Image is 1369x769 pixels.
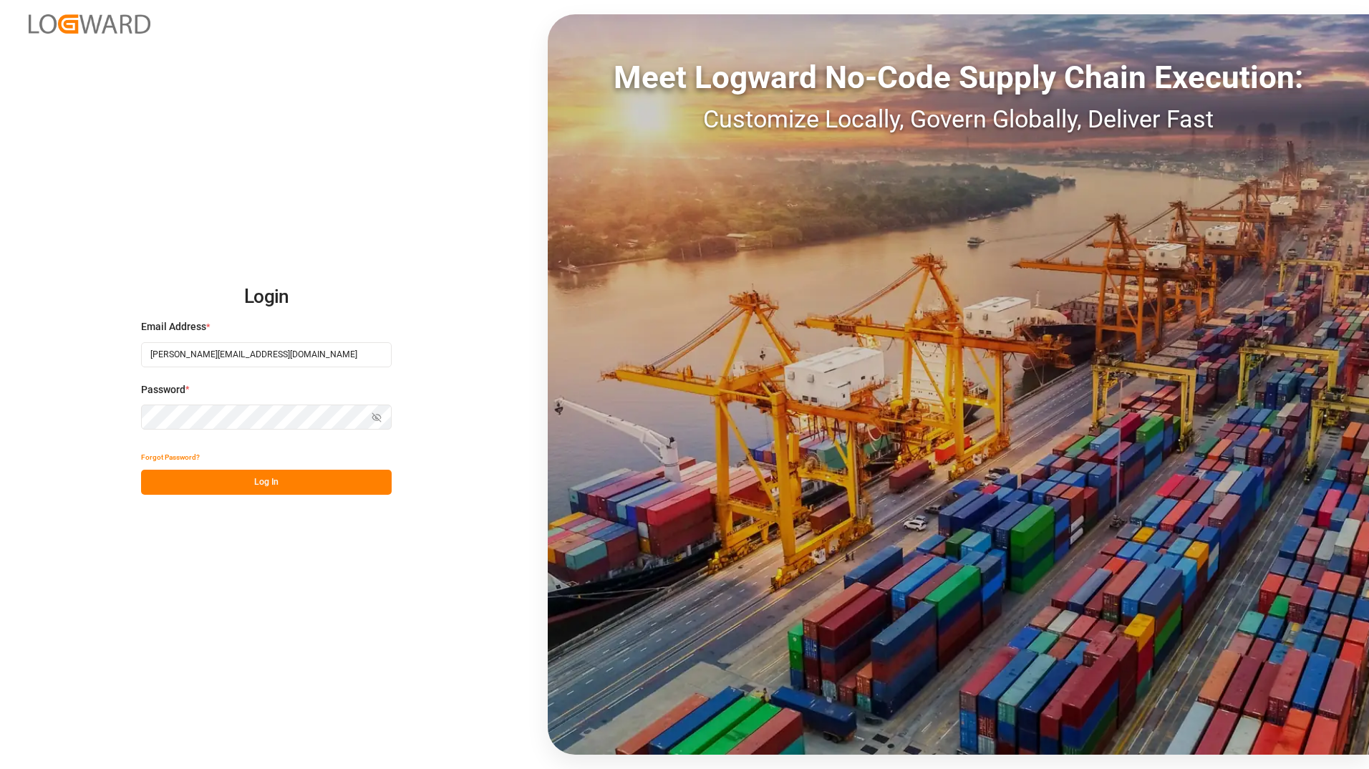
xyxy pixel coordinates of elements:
[141,319,206,334] span: Email Address
[141,274,392,320] h2: Login
[141,445,200,470] button: Forgot Password?
[141,382,185,397] span: Password
[548,101,1369,137] div: Customize Locally, Govern Globally, Deliver Fast
[29,14,150,34] img: Logward_new_orange.png
[548,54,1369,101] div: Meet Logward No-Code Supply Chain Execution:
[141,470,392,495] button: Log In
[141,342,392,367] input: Enter your email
